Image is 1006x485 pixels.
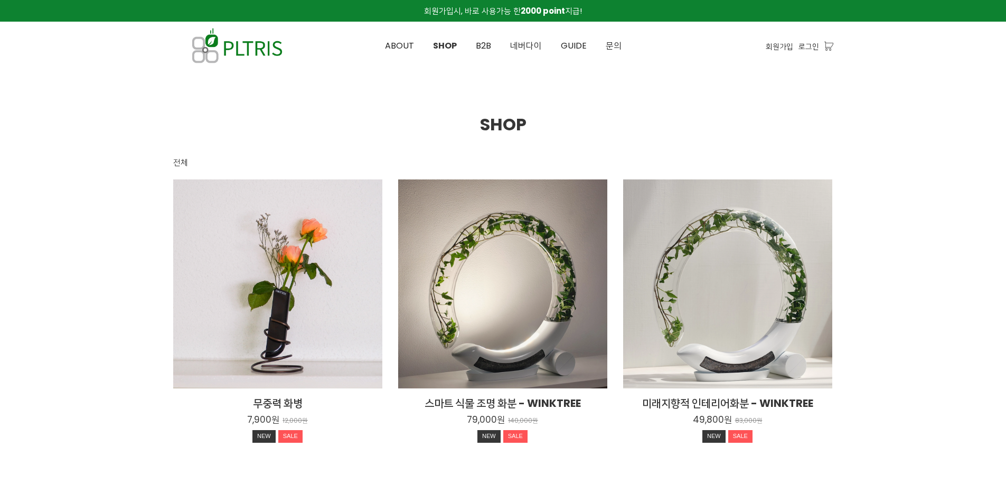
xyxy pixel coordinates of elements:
div: NEW [252,430,276,443]
div: SALE [503,430,528,443]
a: GUIDE [551,22,596,70]
a: 문의 [596,22,631,70]
h2: 미래지향적 인테리어화분 - WINKTREE [623,396,832,411]
h2: 스마트 식물 조명 화분 - WINKTREE [398,396,607,411]
a: 회원가입 [766,41,793,52]
p: 140,000원 [508,417,538,425]
a: 미래지향적 인테리어화분 - WINKTREE 49,800원 83,000원 NEWSALE [623,396,832,445]
p: 49,800원 [693,414,732,425]
div: NEW [702,430,726,443]
div: SALE [278,430,303,443]
a: 로그인 [798,41,819,52]
p: 12,000원 [283,417,308,425]
a: 네버다이 [501,22,551,70]
span: SHOP [433,40,457,52]
a: B2B [466,22,501,70]
a: 스마트 식물 조명 화분 - WINKTREE 79,000원 140,000원 NEWSALE [398,396,607,445]
span: 네버다이 [510,40,542,52]
a: 무중력 화병 7,900원 12,000원 NEWSALE [173,396,382,445]
p: 7,900원 [247,414,279,425]
strong: 2000 point [521,5,565,16]
span: B2B [476,40,491,52]
div: SALE [728,430,753,443]
a: ABOUT [375,22,424,70]
h2: 무중력 화병 [173,396,382,411]
span: 회원가입시, 바로 사용가능 한 지급! [424,5,582,16]
span: ABOUT [385,40,414,52]
span: SHOP [480,112,526,136]
div: NEW [477,430,501,443]
span: 문의 [606,40,622,52]
span: GUIDE [561,40,587,52]
p: 83,000원 [735,417,763,425]
p: 79,000원 [467,414,505,425]
a: SHOP [424,22,466,70]
div: 전체 [173,156,188,169]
